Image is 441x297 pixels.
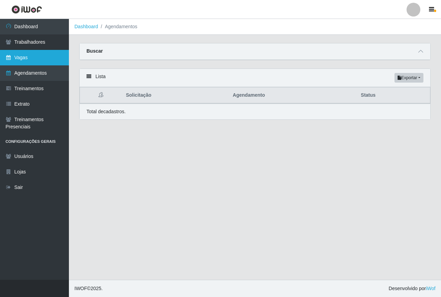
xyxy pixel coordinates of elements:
nav: breadcrumb [69,19,441,35]
a: iWof [426,286,435,291]
span: Desenvolvido por [389,285,435,292]
th: Status [357,87,430,104]
div: Lista [80,69,430,87]
th: Solicitação [122,87,228,104]
span: © 2025 . [74,285,103,292]
p: Total de cadastros. [86,108,126,115]
img: CoreUI Logo [11,5,42,14]
li: Agendamentos [98,23,137,30]
span: IWOF [74,286,87,291]
strong: Buscar [86,48,103,54]
button: Exportar [394,73,423,83]
a: Dashboard [74,24,98,29]
th: Agendamento [229,87,357,104]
